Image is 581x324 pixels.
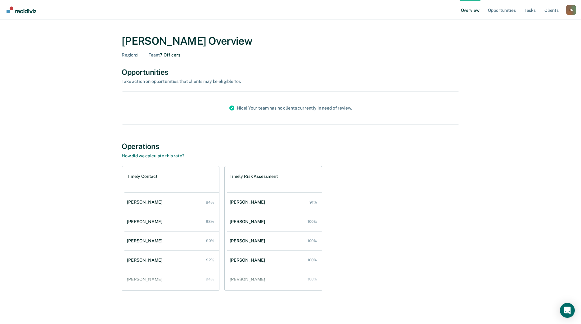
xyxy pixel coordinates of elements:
[122,35,459,47] div: [PERSON_NAME] Overview
[230,277,268,282] div: [PERSON_NAME]
[122,52,139,58] div: 1
[122,52,137,57] span: Region :
[206,258,214,262] div: 92%
[224,92,357,124] div: Nice! Your team has no clients currently in need of review.
[206,200,214,205] div: 84%
[227,232,322,250] a: [PERSON_NAME] 100%
[206,219,214,224] div: 88%
[122,142,459,151] div: Operations
[124,271,219,288] a: [PERSON_NAME] 94%
[149,52,180,58] div: 7 Officers
[124,193,219,211] a: [PERSON_NAME] 84%
[127,277,165,282] div: [PERSON_NAME]
[230,219,268,224] div: [PERSON_NAME]
[566,5,576,15] div: R N
[149,52,160,57] span: Team :
[560,303,575,318] div: Open Intercom Messenger
[124,232,219,250] a: [PERSON_NAME] 90%
[230,200,268,205] div: [PERSON_NAME]
[308,239,317,243] div: 100%
[308,277,317,281] div: 100%
[122,79,339,84] div: Take action on opportunities that clients may be eligible for.
[124,213,219,231] a: [PERSON_NAME] 88%
[127,258,165,263] div: [PERSON_NAME]
[122,68,459,77] div: Opportunities
[227,251,322,269] a: [PERSON_NAME] 100%
[206,277,214,281] div: 94%
[230,258,268,263] div: [PERSON_NAME]
[227,213,322,231] a: [PERSON_NAME] 100%
[566,5,576,15] button: Profile dropdown button
[206,239,214,243] div: 90%
[230,174,278,179] h1: Timely Risk Assessment
[124,251,219,269] a: [PERSON_NAME] 92%
[230,238,268,244] div: [PERSON_NAME]
[7,7,36,13] img: Recidiviz
[127,219,165,224] div: [PERSON_NAME]
[308,258,317,262] div: 100%
[127,238,165,244] div: [PERSON_NAME]
[122,153,184,158] a: How did we calculate this rate?
[127,200,165,205] div: [PERSON_NAME]
[227,271,322,288] a: [PERSON_NAME] 100%
[227,193,322,211] a: [PERSON_NAME] 91%
[309,200,317,205] div: 91%
[308,219,317,224] div: 100%
[127,174,158,179] h1: Timely Contact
